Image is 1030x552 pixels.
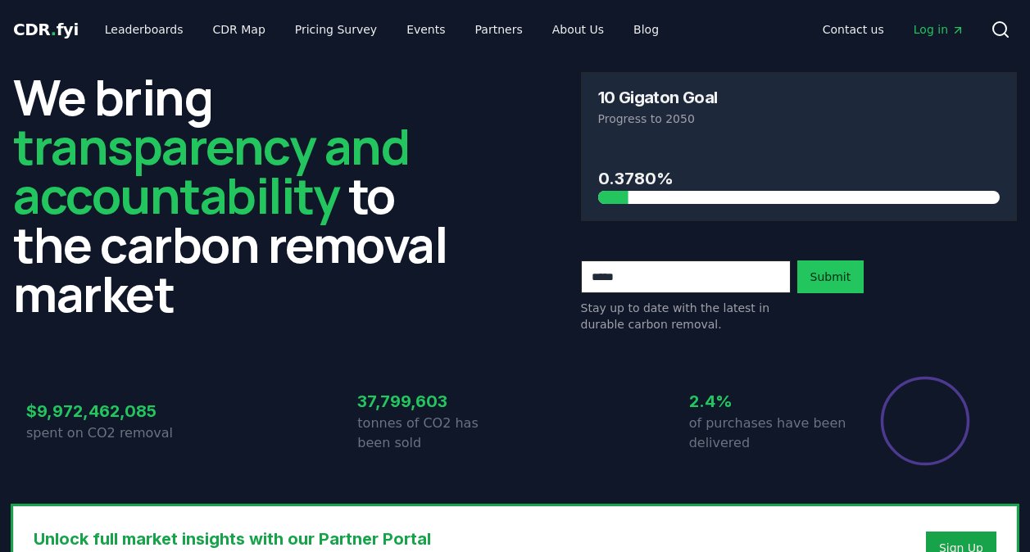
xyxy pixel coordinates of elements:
a: CDR Map [200,15,279,44]
h3: $9,972,462,085 [26,399,184,423]
p: spent on CO2 removal [26,423,184,443]
a: Partners [462,15,536,44]
a: Contact us [810,15,897,44]
h3: 10 Gigaton Goal [598,89,718,106]
a: Pricing Survey [282,15,390,44]
a: CDR.fyi [13,18,79,41]
p: Stay up to date with the latest in durable carbon removal. [581,300,791,333]
nav: Main [92,15,672,44]
span: . [51,20,57,39]
p: tonnes of CO2 has been sold [357,414,515,453]
span: transparency and accountability [13,112,409,228]
nav: Main [810,15,978,44]
div: Percentage of sales delivered [879,375,971,467]
a: Events [393,15,458,44]
a: About Us [539,15,617,44]
a: Leaderboards [92,15,197,44]
p: Progress to 2050 [598,111,1001,127]
span: CDR fyi [13,20,79,39]
h3: 0.3780% [598,166,1001,191]
h2: We bring to the carbon removal market [13,72,450,318]
span: Log in [914,21,964,38]
h3: Unlock full market insights with our Partner Portal [34,527,747,551]
button: Submit [797,260,864,293]
p: of purchases have been delivered [689,414,846,453]
h3: 2.4% [689,389,846,414]
a: Blog [620,15,672,44]
h3: 37,799,603 [357,389,515,414]
a: Log in [901,15,978,44]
